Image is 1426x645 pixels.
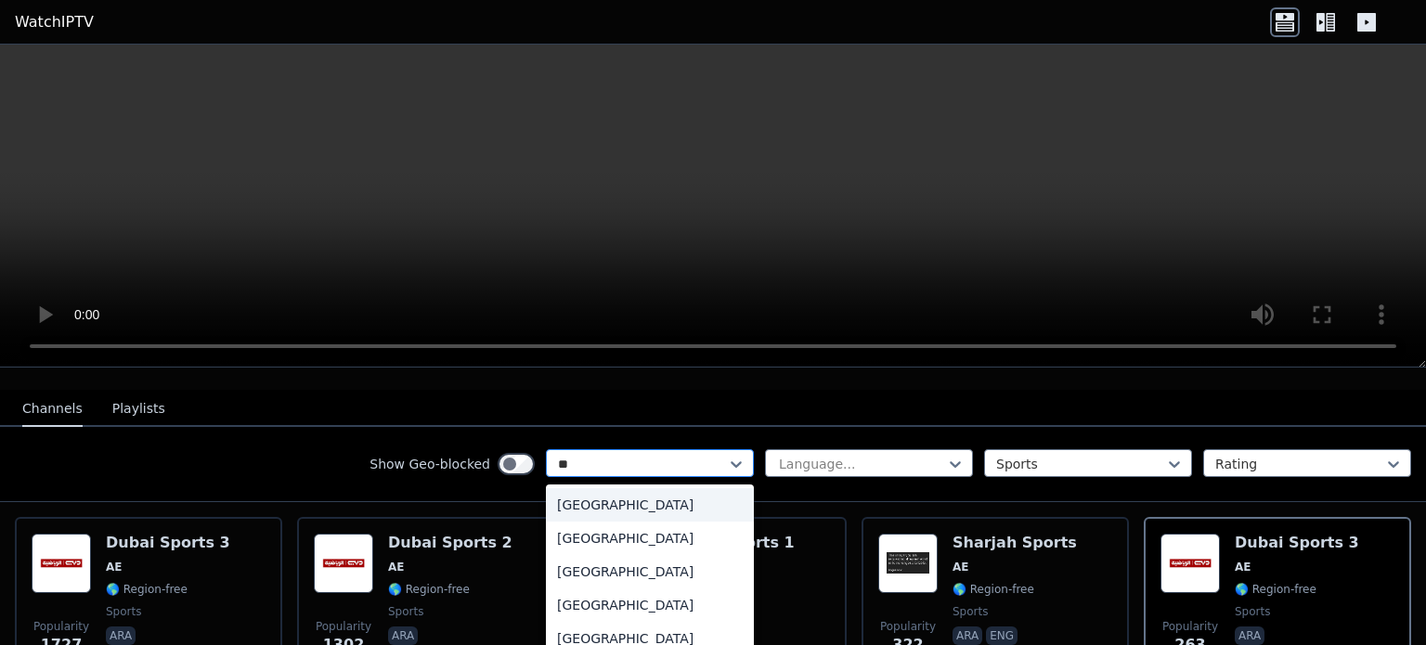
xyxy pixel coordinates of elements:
img: Dubai Sports 3 [32,534,91,593]
h6: Dubai Sports 3 [106,534,230,552]
label: Show Geo-blocked [369,455,490,473]
div: [GEOGRAPHIC_DATA] [546,555,754,588]
span: sports [953,604,988,619]
span: 🌎 Region-free [106,582,188,597]
h6: Dubai Sports 3 [1235,534,1359,552]
p: ara [388,626,418,645]
img: Sharjah Sports [878,534,938,593]
h6: Dubai Sports 2 [388,534,512,552]
span: AE [1235,560,1251,574]
span: sports [388,604,423,619]
span: AE [953,560,968,574]
span: 🌎 Region-free [1235,582,1316,597]
img: Dubai Sports 2 [314,534,373,593]
span: sports [106,604,141,619]
p: eng [986,626,1018,645]
span: 🌎 Region-free [953,582,1034,597]
div: [GEOGRAPHIC_DATA] [546,588,754,622]
img: Dubai Sports 3 [1160,534,1220,593]
a: WatchIPTV [15,11,94,33]
p: ara [953,626,982,645]
p: ara [1235,626,1264,645]
span: Popularity [316,619,371,634]
button: Channels [22,392,83,427]
span: sports [1235,604,1270,619]
span: Popularity [1162,619,1218,634]
span: 🌎 Region-free [388,582,470,597]
div: [GEOGRAPHIC_DATA] [546,488,754,522]
h6: Sharjah Sports [953,534,1077,552]
span: Popularity [880,619,936,634]
div: [GEOGRAPHIC_DATA] [546,522,754,555]
button: Playlists [112,392,165,427]
span: AE [388,560,404,574]
span: Popularity [33,619,89,634]
p: ara [106,626,136,645]
span: AE [106,560,122,574]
